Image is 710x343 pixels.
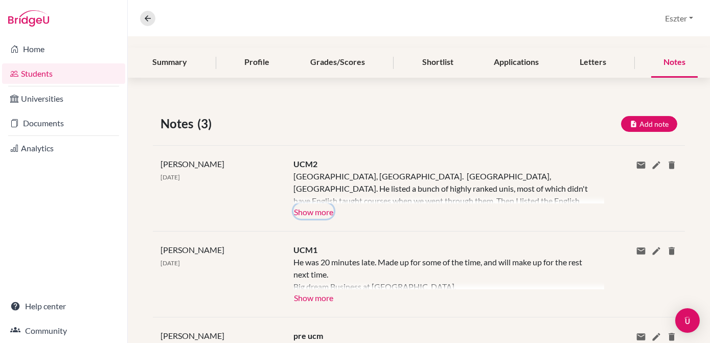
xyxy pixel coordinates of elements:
[660,9,698,28] button: Eszter
[197,115,216,133] span: (3)
[2,296,125,316] a: Help center
[293,245,317,255] span: UCM1
[2,88,125,109] a: Universities
[2,113,125,133] a: Documents
[651,48,698,78] div: Notes
[161,115,197,133] span: Notes
[161,331,224,340] span: [PERSON_NAME]
[293,170,588,203] div: [GEOGRAPHIC_DATA], [GEOGRAPHIC_DATA]. [GEOGRAPHIC_DATA], [GEOGRAPHIC_DATA]. He listed a bunch of ...
[293,203,334,219] button: Show more
[621,116,677,132] button: Add note
[8,10,49,27] img: Bridge-U
[2,39,125,59] a: Home
[293,289,334,305] button: Show more
[161,173,180,181] span: [DATE]
[2,321,125,341] a: Community
[140,48,199,78] div: Summary
[293,256,588,289] div: He was 20 minutes late. Made up for some of the time, and will make up for the rest next time. Bi...
[161,159,224,169] span: [PERSON_NAME]
[482,48,551,78] div: Applications
[675,308,700,333] div: Open Intercom Messenger
[2,138,125,158] a: Analytics
[293,331,323,340] span: pre ucm
[161,245,224,255] span: [PERSON_NAME]
[232,48,282,78] div: Profile
[161,259,180,267] span: [DATE]
[2,63,125,84] a: Students
[567,48,619,78] div: Letters
[410,48,466,78] div: Shortlist
[293,159,317,169] span: UCM2
[298,48,377,78] div: Grades/Scores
